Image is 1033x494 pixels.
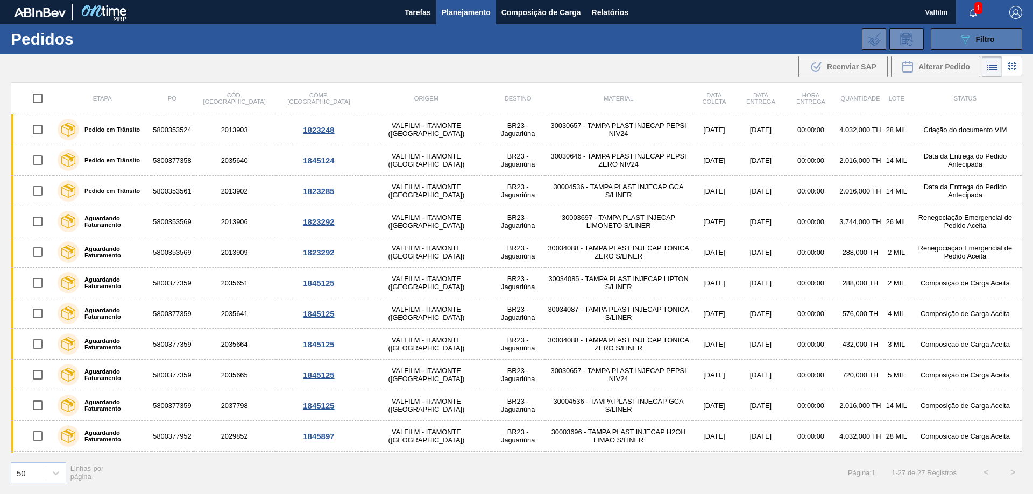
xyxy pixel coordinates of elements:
td: [DATE] [736,298,786,329]
td: Data da Entrega do Pedido Antecipada [909,145,1022,176]
div: 1823292 [278,217,360,226]
span: Cód. [GEOGRAPHIC_DATA] [203,92,265,105]
span: Alterar Pedido [918,62,970,71]
a: Aguardando Faturamento58003773592035641VALFILM - ITAMONTE ([GEOGRAPHIC_DATA])BR23 - Jaguariúna300... [11,298,1022,329]
span: Reenviar SAP [827,62,876,71]
td: 30034088 - TAMPA PLAST INJECAP TONICA ZERO S/LINER [545,237,692,268]
a: Pedido em Trânsito58003535242013903VALFILM - ITAMONTE ([GEOGRAPHIC_DATA])BR23 - Jaguariúna3003065... [11,114,1022,145]
span: Lote [889,95,904,102]
td: 5800353569 [151,237,193,268]
td: 2035664 [193,329,276,360]
td: BR23 - Jaguariúna [491,145,545,176]
td: VALFILM - ITAMONTE ([GEOGRAPHIC_DATA]) [362,237,491,268]
td: [DATE] [736,452,786,482]
td: [DATE] [692,421,736,452]
td: 2013909 [193,237,276,268]
td: [DATE] [736,421,786,452]
td: BR23 - Jaguariúna [491,114,545,145]
td: 2013902 [193,176,276,206]
td: 00:00:00 [786,145,837,176]
td: VALFILM - ITAMONTE ([GEOGRAPHIC_DATA]) [362,176,491,206]
td: 2 MIL [885,268,909,298]
td: 4 MIL [885,298,909,329]
td: 432,000 TH [836,329,884,360]
td: 26 MIL [885,206,909,237]
td: 2037798 [193,390,276,421]
td: [DATE] [736,360,786,390]
td: Criação do documento VIM [909,114,1022,145]
div: Reenviar SAP [798,56,888,77]
span: Comp. [GEOGRAPHIC_DATA] [287,92,350,105]
td: 2037792 [193,452,276,482]
img: Logout [1009,6,1022,19]
label: Pedido em Trânsito [79,157,140,163]
td: 2013903 [193,114,276,145]
span: Material [604,95,633,102]
label: Aguardando Faturamento [79,399,147,412]
td: 5800377358 [151,145,193,176]
td: BR23 - Jaguariúna [491,360,545,390]
span: Composição de Carga [501,6,581,19]
td: 00:00:00 [786,114,837,145]
td: BR23 - Jaguariúna [491,390,545,421]
td: 00:00:00 [786,176,837,206]
td: 28 MIL [885,421,909,452]
td: [DATE] [736,237,786,268]
div: Solicitação de Revisão de Pedidos [889,28,924,50]
td: Composição de Carga Aceita [909,421,1022,452]
td: BR23 - Jaguariúna [491,329,545,360]
div: Alterar Pedido [891,56,980,77]
span: Linhas por página [70,464,104,481]
td: 2035665 [193,360,276,390]
td: 30030657 - TAMPA PLAST INJECAP PEPSI NIV24 [545,360,692,390]
label: Aguardando Faturamento [79,246,147,259]
td: 14 MIL [885,176,909,206]
td: 3 MIL [885,329,909,360]
span: Data entrega [746,92,775,105]
label: Aguardando Faturamento [79,276,147,289]
td: 30003697 - TAMPA PLAST INJECAP LIMONETO S/LINER [545,206,692,237]
label: Aguardando Faturamento [79,368,147,381]
div: 1845125 [278,309,360,318]
td: 5800377359 [151,268,193,298]
td: BR23 - Jaguariúna [491,176,545,206]
td: 2013906 [193,206,276,237]
a: Aguardando Faturamento58003773592035651VALFILM - ITAMONTE ([GEOGRAPHIC_DATA])BR23 - Jaguariúna300... [11,268,1022,298]
td: BR23 - Jaguariúna [491,237,545,268]
td: 30034088 - TAMPA PLAST INJECAP TONICA ZERO S/LINER [545,329,692,360]
td: 5800377359 [151,360,193,390]
td: 720,000 TH [836,360,884,390]
td: [DATE] [692,390,736,421]
td: 2029852 [193,421,276,452]
td: Composição de Carga Aceita [909,298,1022,329]
td: VALFILM - ITAMONTE ([GEOGRAPHIC_DATA]) [362,145,491,176]
a: Aguardando Faturamento58003535692013909VALFILM - ITAMONTE ([GEOGRAPHIC_DATA])BR23 - Jaguariúna300... [11,237,1022,268]
span: 1 [974,2,982,14]
span: Origem [414,95,438,102]
td: 30004536 - TAMPA PLAST INJECAP GCA S/LINER [545,390,692,421]
button: > [1000,459,1027,486]
td: 30030657 - TAMPA PLAST INJECAP PEPSI NIV24 [545,114,692,145]
a: Aguardando Faturamento58003773592035664VALFILM - ITAMONTE ([GEOGRAPHIC_DATA])BR23 - Jaguariúna300... [11,329,1022,360]
td: 28 MIL [885,114,909,145]
td: 5800353524 [151,114,193,145]
div: 1823292 [278,248,360,257]
td: BR23 - Jaguariúna [491,452,545,482]
a: Aguardando Faturamento58003773592037798VALFILM - ITAMONTE ([GEOGRAPHIC_DATA])BR23 - Jaguariúna300... [11,390,1022,421]
td: 288,000 TH [836,237,884,268]
td: VALFILM - ITAMONTE ([GEOGRAPHIC_DATA]) [362,421,491,452]
td: 00:00:00 [786,206,837,237]
div: Visão em Lista [982,56,1002,77]
td: [DATE] [736,390,786,421]
td: 5800377359 [151,329,193,360]
a: Aguardando Faturamento58003773592035665VALFILM - ITAMONTE ([GEOGRAPHIC_DATA])BR23 - Jaguariúna300... [11,360,1022,390]
img: TNhmsLtSVTkK8tSr43FrP2fwEKptu5GPRR3wAAAABJRU5ErkJggg== [14,8,66,17]
td: [DATE] [692,452,736,482]
td: 5800353561 [151,176,193,206]
td: [DATE] [692,114,736,145]
a: Pedido em Trânsito58003535612013902VALFILM - ITAMONTE ([GEOGRAPHIC_DATA])BR23 - Jaguariúna3000453... [11,176,1022,206]
td: 2035640 [193,145,276,176]
td: [DATE] [692,298,736,329]
button: Filtro [931,28,1022,50]
span: Status [954,95,977,102]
